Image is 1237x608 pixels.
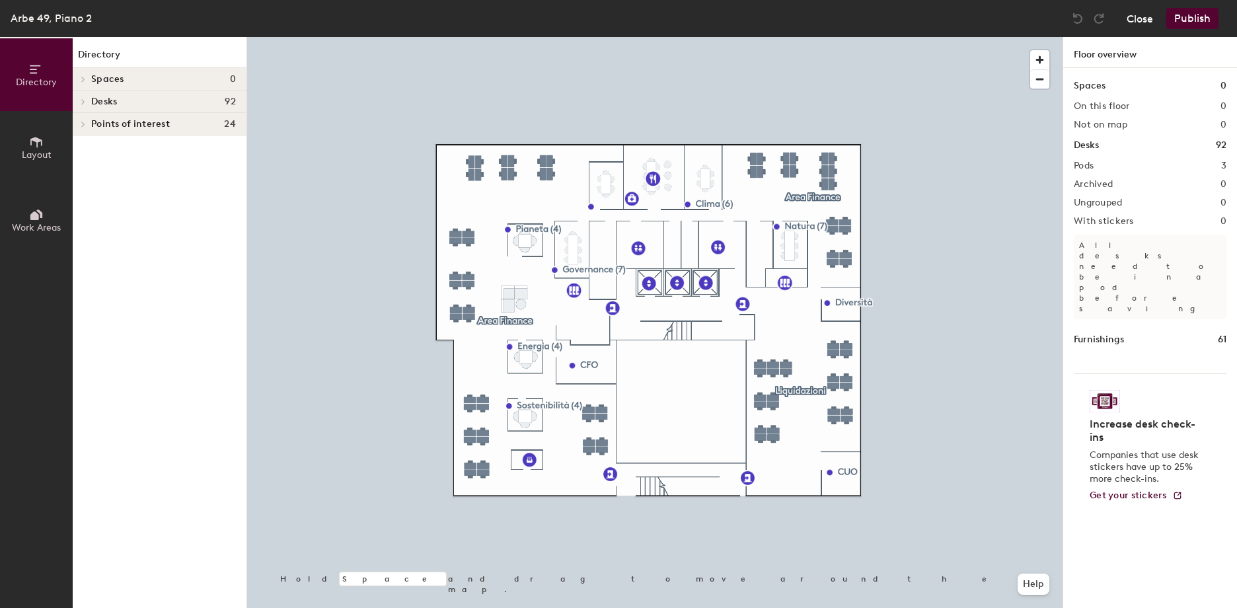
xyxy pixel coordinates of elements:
[1220,179,1226,190] h2: 0
[1090,490,1183,502] a: Get your stickers
[1220,198,1226,208] h2: 0
[230,74,236,85] span: 0
[1018,574,1049,595] button: Help
[1220,216,1226,227] h2: 0
[11,10,92,26] div: Arbe 49, Piano 2
[1074,161,1094,171] h2: Pods
[1220,79,1226,93] h1: 0
[1074,332,1124,347] h1: Furnishings
[1074,235,1226,319] p: All desks need to be in a pod before saving
[1074,179,1113,190] h2: Archived
[1218,332,1226,347] h1: 61
[73,48,246,68] h1: Directory
[1216,138,1226,153] h1: 92
[225,96,236,107] span: 92
[91,74,124,85] span: Spaces
[224,119,236,130] span: 24
[22,149,52,161] span: Layout
[1074,101,1130,112] h2: On this floor
[1090,449,1203,485] p: Companies that use desk stickers have up to 25% more check-ins.
[1074,138,1099,153] h1: Desks
[1127,8,1153,29] button: Close
[1071,12,1084,25] img: Undo
[1221,161,1226,171] h2: 3
[1090,418,1203,444] h4: Increase desk check-ins
[1166,8,1218,29] button: Publish
[1220,120,1226,130] h2: 0
[12,222,61,233] span: Work Areas
[91,119,170,130] span: Points of interest
[16,77,57,88] span: Directory
[1074,216,1134,227] h2: With stickers
[1090,390,1120,412] img: Sticker logo
[1090,490,1167,501] span: Get your stickers
[91,96,117,107] span: Desks
[1220,101,1226,112] h2: 0
[1074,120,1127,130] h2: Not on map
[1063,37,1237,68] h1: Floor overview
[1074,79,1106,93] h1: Spaces
[1092,12,1106,25] img: Redo
[1074,198,1123,208] h2: Ungrouped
